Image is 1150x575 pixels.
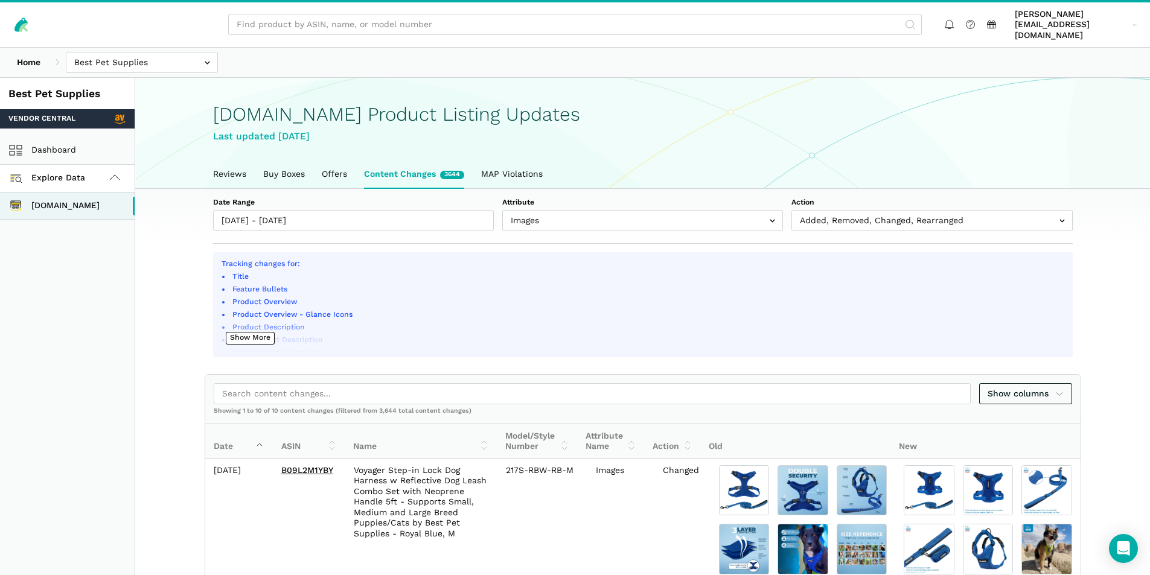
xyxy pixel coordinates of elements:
[837,465,887,516] img: 71LAaEEGmUL.jpg
[497,424,577,459] th: Model/Style Number: activate to sort column ascending
[356,160,473,188] a: Content Changes3644
[228,14,922,35] input: Find product by ASIN, name, or model number
[502,210,783,231] input: Images
[8,86,126,101] div: Best Pet Supplies
[719,465,770,516] img: 71bugqNiEUL.jpg
[273,424,345,459] th: ASIN: activate to sort column ascending
[231,335,1064,346] li: Rich Product Description
[213,104,1073,125] h1: [DOMAIN_NAME] Product Listing Updates
[231,322,1064,333] li: Product Description
[214,383,971,404] input: Search content changes...
[1109,534,1138,563] div: Open Intercom Messenger
[502,197,783,208] label: Attribute
[8,52,49,73] a: Home
[963,465,1014,516] img: 714dc4NJ0SL.jpg
[222,258,1064,269] p: Tracking changes for:
[440,171,464,179] span: New content changes in the last week
[13,171,85,185] span: Explore Data
[700,424,890,459] th: Old
[1015,9,1128,41] span: [PERSON_NAME][EMAIL_ADDRESS][DOMAIN_NAME]
[963,524,1014,574] img: 71oeWyE-YyL.jpg
[778,465,828,516] img: 7192dLTQMkL.jpg
[213,197,494,208] label: Date Range
[1021,524,1072,574] img: 71p1+ar5SjL.jpg
[791,210,1072,231] input: Added, Removed, Changed, Rearranged
[890,424,1081,459] th: New
[313,160,356,188] a: Offers
[904,524,954,574] img: 71Egf3KNFXL.jpg
[791,197,1072,208] label: Action
[205,407,1081,424] div: Showing 1 to 10 of 10 content changes (filtered from 3,644 total content changes)
[231,348,1064,358] li: Rich Product Information
[231,284,1064,295] li: Feature Bullets
[213,129,1073,144] div: Last updated [DATE]
[226,332,275,345] button: Show More
[1021,465,1072,516] img: 71u0mDXtPgL.jpg
[231,310,1064,320] li: Product Overview - Glance Icons
[979,383,1072,404] a: Show columns
[345,424,497,459] th: Name: activate to sort column ascending
[988,387,1064,400] span: Show columns
[778,524,828,574] img: 714vdcy7aHL.jpg
[644,424,700,459] th: Action: activate to sort column ascending
[904,465,954,516] img: 71KGXI0EntL.jpg
[231,297,1064,308] li: Product Overview
[281,465,333,475] a: B09L2M1YBY
[66,52,218,73] input: Best Pet Supplies
[205,424,273,459] th: Date: activate to sort column descending
[231,272,1064,282] li: Title
[719,524,770,574] img: 71s5l7oAbBL.jpg
[255,160,313,188] a: Buy Boxes
[837,524,887,574] img: 81KSZXxoj+L.jpg
[1011,7,1142,43] a: [PERSON_NAME][EMAIL_ADDRESS][DOMAIN_NAME]
[577,424,644,459] th: Attribute Name: activate to sort column ascending
[205,160,255,188] a: Reviews
[473,160,551,188] a: MAP Violations
[8,113,75,124] span: Vendor Central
